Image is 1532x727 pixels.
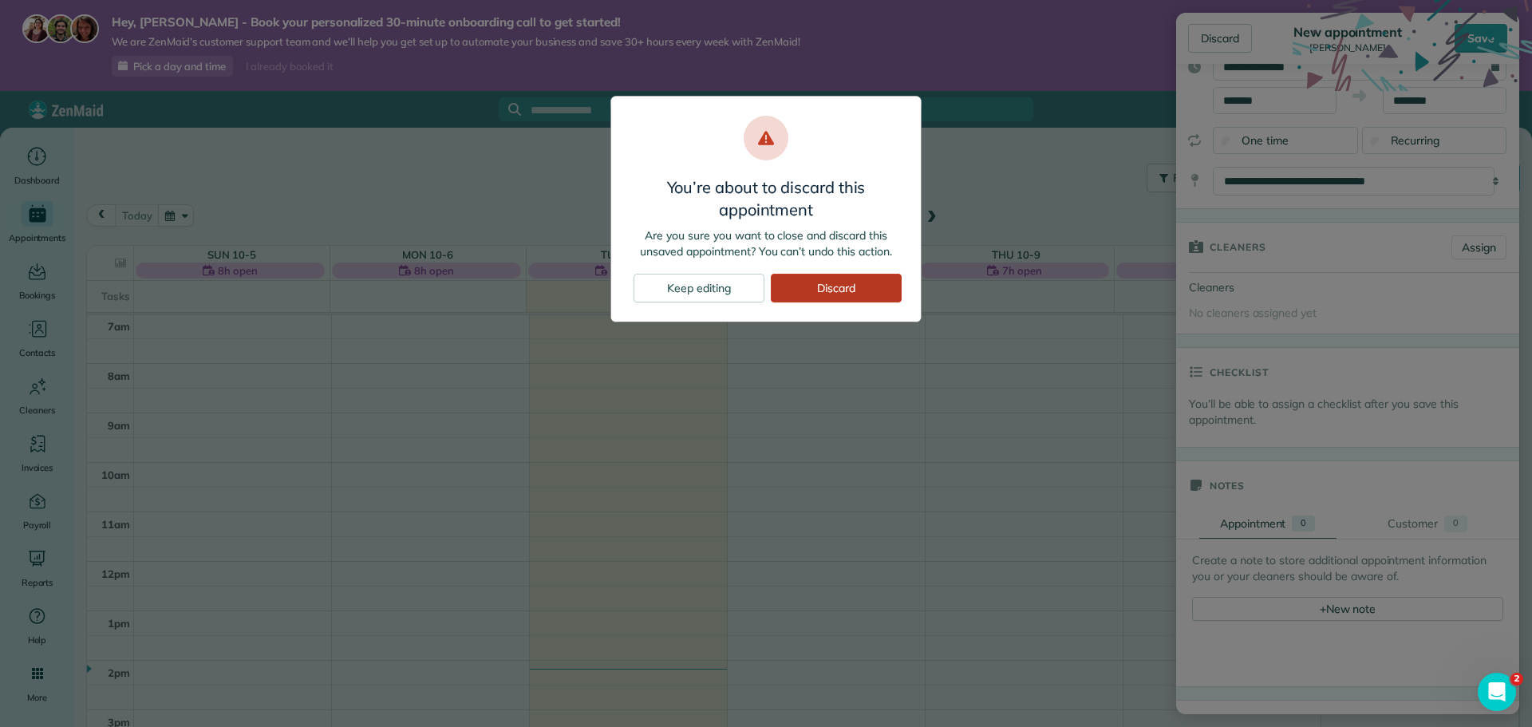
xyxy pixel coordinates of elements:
[630,176,902,221] h3: You’re about to discard this appointment
[771,274,902,302] div: Discard
[1510,673,1523,686] span: 2
[1478,673,1516,711] iframe: Intercom live chat
[630,227,902,259] p: Are you sure you want to close and discard this unsaved appointment? You can’t undo this action.
[634,274,764,302] div: Keep editing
